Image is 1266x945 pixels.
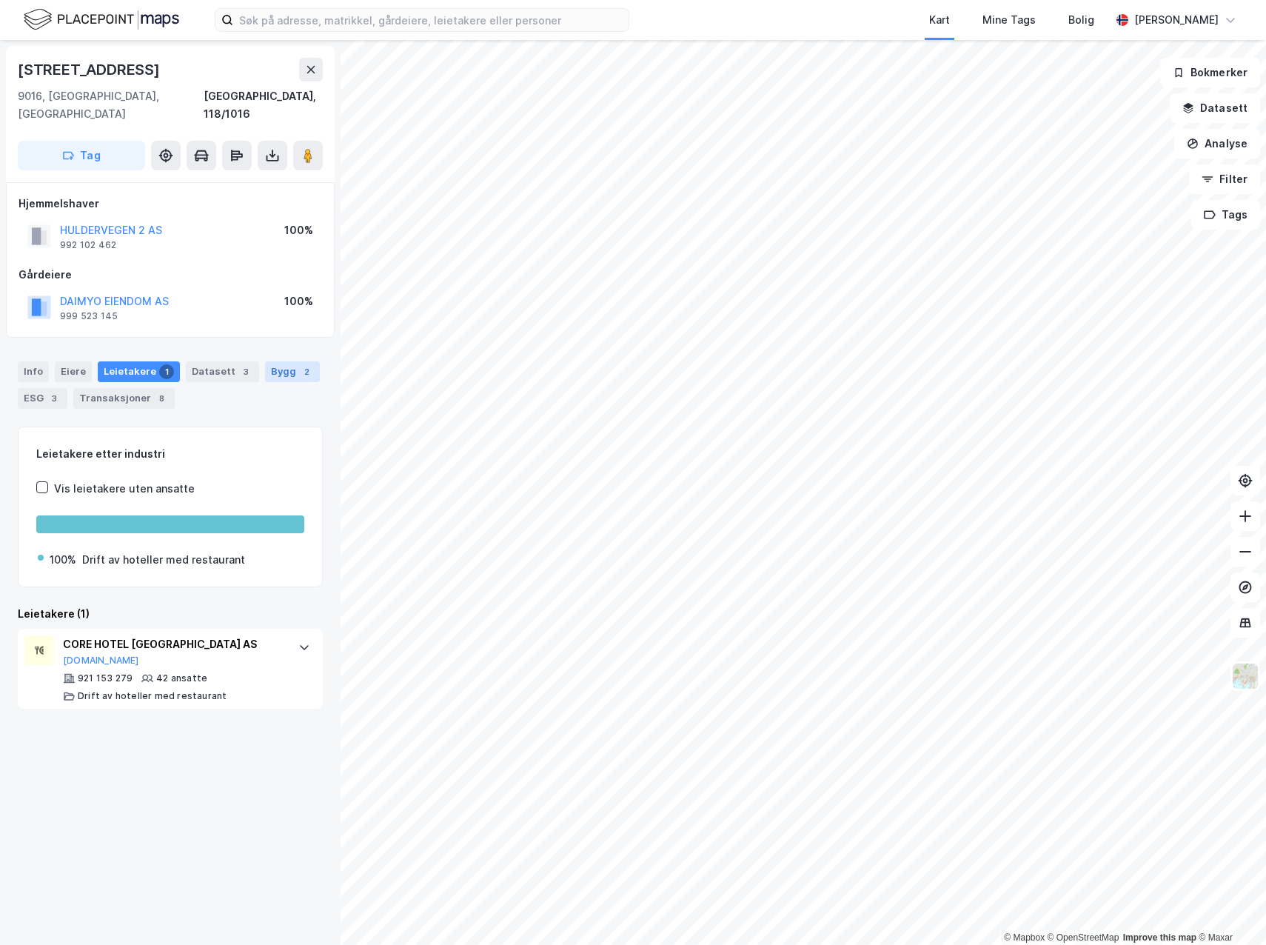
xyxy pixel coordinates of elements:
[55,361,92,382] div: Eiere
[63,655,139,667] button: [DOMAIN_NAME]
[1192,874,1266,945] iframe: Chat Widget
[50,551,76,569] div: 100%
[1160,58,1260,87] button: Bokmerker
[1068,11,1094,29] div: Bolig
[284,293,313,310] div: 100%
[18,605,323,623] div: Leietakere (1)
[82,551,245,569] div: Drift av hoteller med restaurant
[159,364,174,379] div: 1
[54,480,195,498] div: Vis leietakere uten ansatte
[63,635,284,653] div: CORE HOTEL [GEOGRAPHIC_DATA] AS
[19,195,322,213] div: Hjemmelshaver
[24,7,179,33] img: logo.f888ab2527a4732fd821a326f86c7f29.svg
[1192,874,1266,945] div: Kontrollprogram for chat
[284,221,313,239] div: 100%
[154,391,169,406] div: 8
[1174,129,1260,158] button: Analyse
[60,310,118,322] div: 999 523 145
[1189,164,1260,194] button: Filter
[238,364,253,379] div: 3
[982,11,1036,29] div: Mine Tags
[98,361,180,382] div: Leietakere
[233,9,629,31] input: Søk på adresse, matrikkel, gårdeiere, leietakere eller personer
[929,11,950,29] div: Kart
[1048,932,1119,943] a: OpenStreetMap
[18,388,67,409] div: ESG
[36,445,304,463] div: Leietakere etter industri
[204,87,323,123] div: [GEOGRAPHIC_DATA], 118/1016
[299,364,314,379] div: 2
[19,266,322,284] div: Gårdeiere
[18,141,145,170] button: Tag
[18,58,163,81] div: [STREET_ADDRESS]
[265,361,320,382] div: Bygg
[1231,662,1259,690] img: Z
[78,672,133,684] div: 921 153 279
[186,361,259,382] div: Datasett
[1123,932,1196,943] a: Improve this map
[47,391,61,406] div: 3
[18,361,49,382] div: Info
[78,690,227,702] div: Drift av hoteller med restaurant
[1170,93,1260,123] button: Datasett
[1134,11,1219,29] div: [PERSON_NAME]
[18,87,204,123] div: 9016, [GEOGRAPHIC_DATA], [GEOGRAPHIC_DATA]
[1004,932,1045,943] a: Mapbox
[73,388,175,409] div: Transaksjoner
[156,672,207,684] div: 42 ansatte
[1191,200,1260,230] button: Tags
[60,239,116,251] div: 992 102 462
